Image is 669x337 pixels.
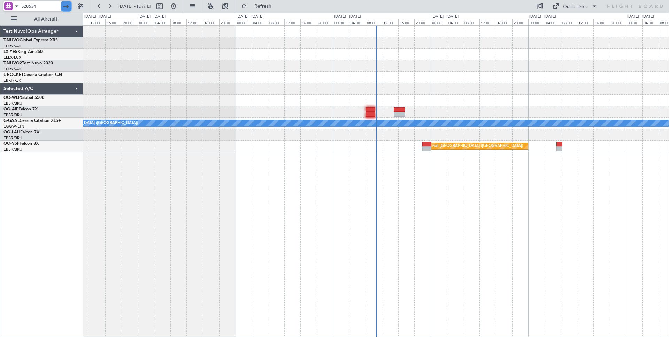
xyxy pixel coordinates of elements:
div: 12:00 [186,19,203,25]
span: L-ROCKET [3,73,24,77]
div: [DATE] - [DATE] [84,14,111,20]
div: Quick Links [563,3,587,10]
div: 12:00 [284,19,301,25]
div: 00:00 [626,19,643,25]
div: 16:00 [593,19,610,25]
span: T-NUVO2 [3,61,22,65]
div: 16:00 [398,19,415,25]
a: OO-WLPGlobal 5500 [3,96,44,100]
a: EBBR/BRU [3,112,22,118]
div: 20:00 [610,19,626,25]
a: OO-VSFFalcon 8X [3,142,39,146]
div: [DATE] - [DATE] [627,14,654,20]
a: T-NUVO2Test Nuvo 2020 [3,61,53,65]
button: Quick Links [549,1,601,12]
div: 00:00 [333,19,349,25]
a: EGGW/LTN [3,124,24,129]
div: 16:00 [203,19,219,25]
button: Refresh [238,1,280,12]
div: 16:00 [105,19,122,25]
div: 08:00 [268,19,284,25]
div: 16:00 [496,19,512,25]
div: null [GEOGRAPHIC_DATA] ([GEOGRAPHIC_DATA]) [432,141,523,151]
div: 20:00 [317,19,333,25]
div: 00:00 [528,19,545,25]
div: 04:00 [349,19,366,25]
div: 08:00 [170,19,187,25]
div: 12:00 [89,19,105,25]
span: T-NUVO [3,38,20,42]
a: EBKT/KJK [3,78,21,83]
button: All Aircraft [8,14,76,25]
div: 00:00 [138,19,154,25]
div: [DATE] - [DATE] [432,14,459,20]
span: LX-YES [3,50,17,54]
a: EBBR/BRU [3,101,22,106]
span: Refresh [248,4,278,9]
a: T-NUVOGlobal Express XRS [3,38,58,42]
div: 20:00 [414,19,431,25]
a: G-GAALCessna Citation XLS+ [3,119,61,123]
div: 04:00 [154,19,170,25]
a: L-ROCKETCessna Citation CJ4 [3,73,62,77]
span: G-GAAL [3,119,20,123]
div: 16:00 [300,19,317,25]
div: 04:00 [252,19,268,25]
a: EDRY/null [3,44,21,49]
div: 12:00 [577,19,593,25]
div: 08:00 [463,19,479,25]
a: EBBR/BRU [3,147,22,152]
div: 04:00 [545,19,561,25]
input: Trip Number [21,1,60,11]
a: LX-YESKing Air 250 [3,50,43,54]
div: [DATE] - [DATE] [529,14,556,20]
div: 20:00 [122,19,138,25]
a: OO-LAHFalcon 7X [3,130,39,134]
span: OO-VSF [3,142,20,146]
div: [DATE] - [DATE] [139,14,166,20]
a: OO-AIEFalcon 7X [3,107,38,111]
div: 12:00 [382,19,398,25]
div: 04:00 [642,19,659,25]
span: OO-WLP [3,96,21,100]
div: 20:00 [512,19,529,25]
div: [DATE] - [DATE] [334,14,361,20]
a: EBBR/BRU [3,135,22,141]
div: 04:00 [447,19,463,25]
div: 20:00 [219,19,236,25]
span: OO-LAH [3,130,20,134]
span: OO-AIE [3,107,18,111]
a: EDRY/null [3,66,21,72]
span: All Aircraft [18,17,74,22]
a: ELLX/LUX [3,55,21,60]
div: 08:00 [561,19,577,25]
div: 00:00 [236,19,252,25]
div: 00:00 [431,19,447,25]
div: 12:00 [479,19,496,25]
div: 08:00 [366,19,382,25]
div: [DATE] - [DATE] [237,14,263,20]
div: Owner [GEOGRAPHIC_DATA] ([GEOGRAPHIC_DATA]) [42,118,138,128]
span: [DATE] - [DATE] [118,3,151,9]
